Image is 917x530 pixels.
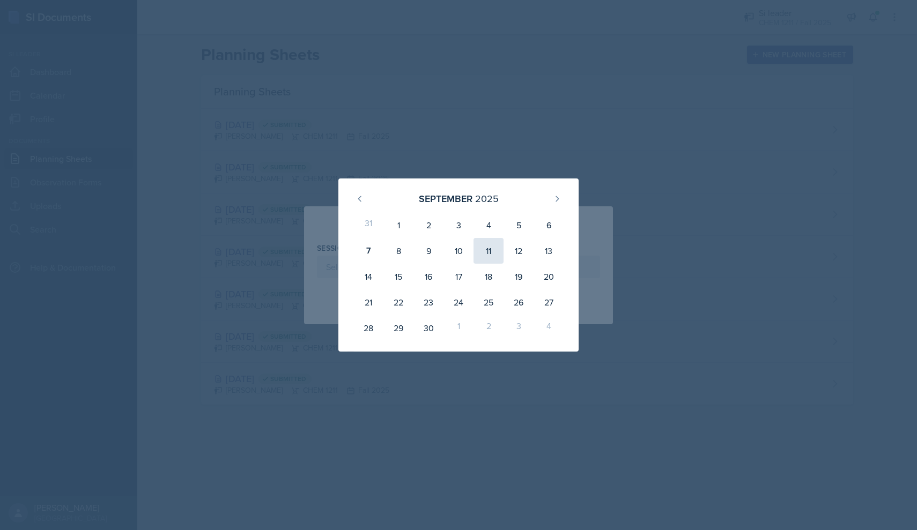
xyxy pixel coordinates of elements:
[534,238,564,264] div: 13
[353,264,383,289] div: 14
[474,264,504,289] div: 18
[443,212,474,238] div: 3
[383,212,413,238] div: 1
[443,264,474,289] div: 17
[443,238,474,264] div: 10
[443,289,474,315] div: 24
[353,212,383,238] div: 31
[383,238,413,264] div: 8
[419,191,472,206] div: September
[383,289,413,315] div: 22
[383,264,413,289] div: 15
[383,315,413,341] div: 29
[504,238,534,264] div: 12
[475,191,499,206] div: 2025
[413,315,443,341] div: 30
[504,289,534,315] div: 26
[534,315,564,341] div: 4
[504,264,534,289] div: 19
[413,264,443,289] div: 16
[474,289,504,315] div: 25
[504,212,534,238] div: 5
[534,212,564,238] div: 6
[443,315,474,341] div: 1
[413,212,443,238] div: 2
[474,238,504,264] div: 11
[353,289,383,315] div: 21
[474,315,504,341] div: 2
[413,289,443,315] div: 23
[413,238,443,264] div: 9
[534,264,564,289] div: 20
[353,238,383,264] div: 7
[474,212,504,238] div: 4
[504,315,534,341] div: 3
[534,289,564,315] div: 27
[353,315,383,341] div: 28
